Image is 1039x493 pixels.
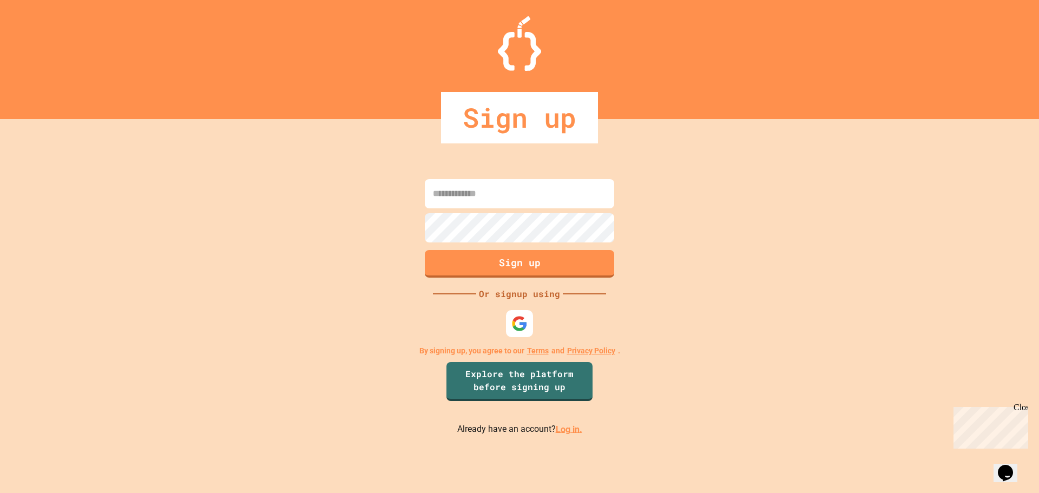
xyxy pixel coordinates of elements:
div: Chat with us now!Close [4,4,75,69]
button: Sign up [425,250,614,278]
div: Or signup using [476,287,563,300]
a: Log in. [556,424,582,434]
img: Logo.svg [498,16,541,71]
a: Terms [527,345,549,357]
img: google-icon.svg [511,315,528,332]
p: By signing up, you agree to our and . [419,345,620,357]
iframe: chat widget [949,403,1028,449]
p: Already have an account? [457,423,582,436]
div: Sign up [441,92,598,143]
iframe: chat widget [994,450,1028,482]
a: Explore the platform before signing up [446,362,593,401]
a: Privacy Policy [567,345,615,357]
